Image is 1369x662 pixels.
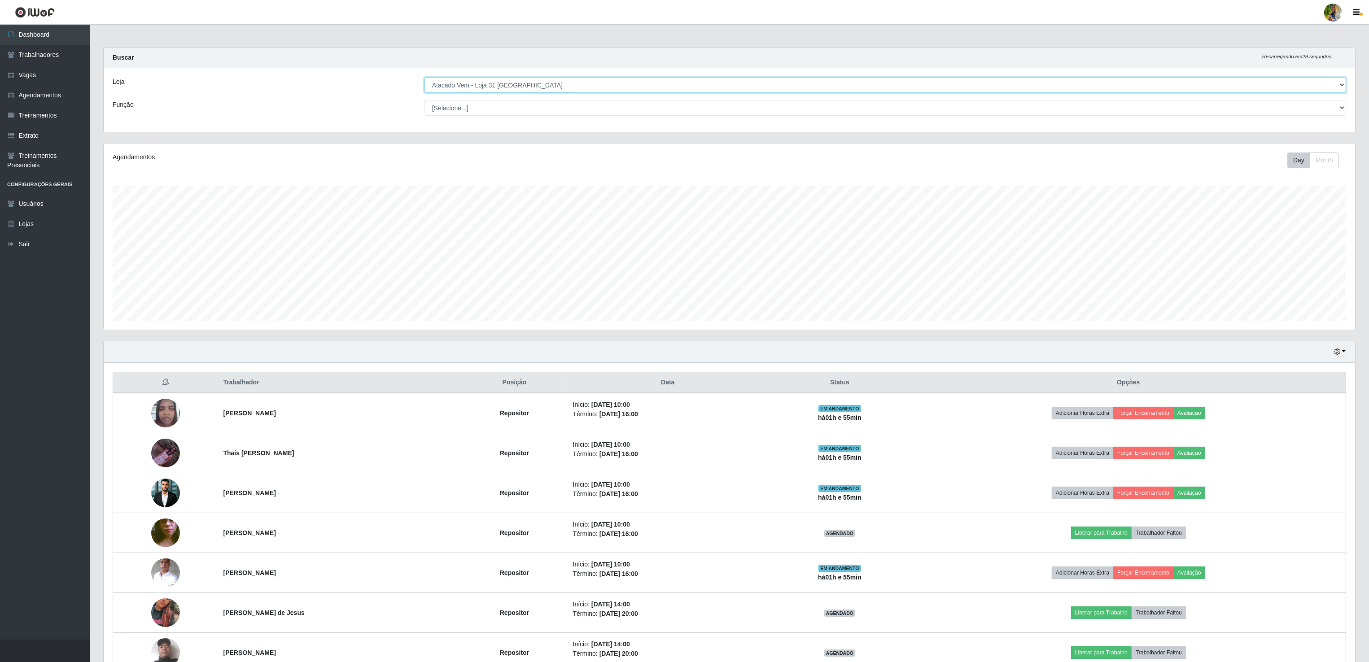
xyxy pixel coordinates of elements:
strong: [PERSON_NAME] [223,409,276,417]
div: First group [1287,152,1339,168]
strong: há 01 h e 55 min [818,454,862,461]
strong: Repositor [500,569,529,576]
li: Início: [573,480,763,489]
time: [DATE] 14:00 [591,640,630,648]
strong: Repositor [500,609,529,616]
img: 1757210269683.jpeg [151,471,180,514]
strong: Repositor [500,529,529,536]
button: Trabalhador Faltou [1132,646,1186,659]
time: [DATE] 16:00 [599,490,638,497]
time: [DATE] 20:00 [599,650,638,657]
time: [DATE] 16:00 [599,410,638,418]
strong: [PERSON_NAME] [223,649,276,656]
button: Adicionar Horas Extra [1052,487,1113,499]
li: Início: [573,400,763,409]
strong: [PERSON_NAME] [223,529,276,536]
img: CoreUI Logo [15,7,55,18]
span: EM ANDAMENTO [818,565,861,572]
i: Recarregando em 29 segundos... [1262,54,1335,59]
strong: Repositor [500,449,529,457]
strong: Thais [PERSON_NAME] [223,449,294,457]
time: [DATE] 10:00 [591,521,630,528]
li: Término: [573,529,763,539]
li: Término: [573,649,763,658]
time: [DATE] 20:00 [599,610,638,617]
button: Avaliação [1173,447,1205,459]
button: Avaliação [1173,407,1205,419]
img: 1758298613186.jpeg [151,508,180,558]
button: Liberar para Trabalho [1071,606,1132,619]
strong: [PERSON_NAME] [223,569,276,576]
img: 1751660689002.jpeg [151,439,180,467]
label: Loja [113,77,124,87]
span: AGENDADO [824,610,856,617]
img: 1742072846138.jpeg [151,582,180,644]
strong: Repositor [500,489,529,496]
strong: Repositor [500,649,529,656]
button: Forçar Encerramento [1113,407,1173,419]
time: [DATE] 16:00 [599,570,638,577]
time: [DATE] 16:00 [599,450,638,457]
strong: há 01 h e 55 min [818,494,862,501]
button: Adicionar Horas Extra [1052,447,1113,459]
li: Término: [573,609,763,618]
button: Adicionar Horas Extra [1052,407,1113,419]
img: 1750014841176.jpeg [151,394,180,432]
button: Avaliação [1173,566,1205,579]
button: Day [1287,152,1310,168]
th: Trabalhador [218,372,462,393]
time: [DATE] 10:00 [591,441,630,448]
th: Posição [461,372,567,393]
button: Adicionar Horas Extra [1052,566,1113,579]
button: Forçar Encerramento [1113,566,1173,579]
time: [DATE] 10:00 [591,561,630,568]
time: [DATE] 10:00 [591,481,630,488]
span: EM ANDAMENTO [818,485,861,492]
span: EM ANDAMENTO [818,445,861,452]
li: Início: [573,440,763,449]
span: AGENDADO [824,530,856,537]
img: 1758394496189.jpeg [151,547,180,598]
li: Início: [573,640,763,649]
button: Forçar Encerramento [1113,447,1173,459]
div: Agendamentos [113,152,619,162]
th: Data [568,372,768,393]
div: Toolbar with button groups [1287,152,1346,168]
li: Início: [573,520,763,529]
strong: Repositor [500,409,529,417]
time: [DATE] 10:00 [591,401,630,408]
li: Início: [573,560,763,569]
strong: [PERSON_NAME] [223,489,276,496]
span: EM ANDAMENTO [818,405,861,412]
th: Opções [911,372,1346,393]
button: Liberar para Trabalho [1071,527,1132,539]
strong: Buscar [113,54,134,61]
strong: há 01 h e 55 min [818,574,862,581]
li: Término: [573,449,763,459]
li: Término: [573,569,763,579]
li: Início: [573,600,763,609]
label: Função [113,100,134,109]
strong: há 01 h e 55 min [818,414,862,421]
li: Término: [573,489,763,499]
time: [DATE] 14:00 [591,601,630,608]
time: [DATE] 16:00 [599,530,638,537]
button: Avaliação [1173,487,1205,499]
button: Forçar Encerramento [1113,487,1173,499]
span: AGENDADO [824,649,856,657]
button: Trabalhador Faltou [1132,527,1186,539]
strong: [PERSON_NAME] de Jesus [223,609,305,616]
th: Status [768,372,911,393]
button: Month [1310,152,1339,168]
button: Liberar para Trabalho [1071,646,1132,659]
li: Término: [573,409,763,419]
button: Trabalhador Faltou [1132,606,1186,619]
